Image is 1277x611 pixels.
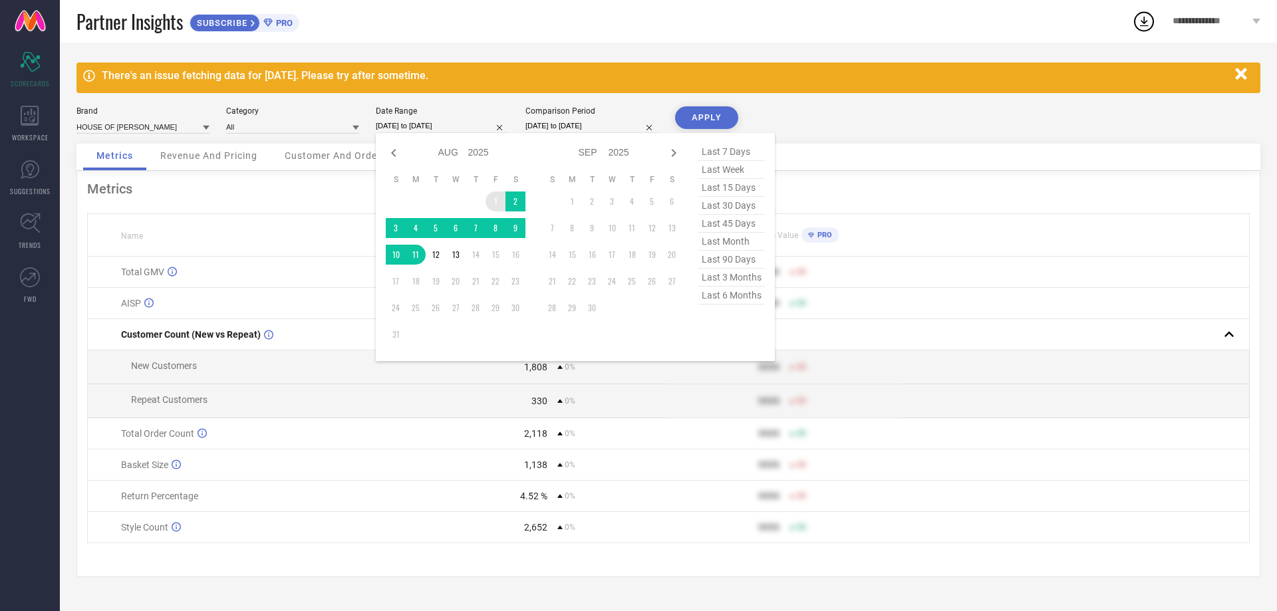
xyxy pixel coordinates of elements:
[87,181,1250,197] div: Metrics
[622,218,642,238] td: Thu Sep 11 2025
[505,271,525,291] td: Sat Aug 23 2025
[582,191,602,211] td: Tue Sep 02 2025
[582,245,602,265] td: Tue Sep 16 2025
[797,460,806,469] span: 50
[562,271,582,291] td: Mon Sep 22 2025
[121,329,261,340] span: Customer Count (New vs Repeat)
[12,132,49,142] span: WORKSPACE
[758,459,780,470] div: 9999
[466,245,486,265] td: Thu Aug 14 2025
[76,106,210,116] div: Brand
[602,218,622,238] td: Wed Sep 10 2025
[386,324,406,344] td: Sun Aug 31 2025
[426,271,446,291] td: Tue Aug 19 2025
[758,491,780,501] div: 9999
[797,267,806,277] span: 50
[698,251,765,269] span: last 90 days
[698,197,765,215] span: last 30 days
[505,218,525,238] td: Sat Aug 09 2025
[121,428,194,439] span: Total Order Count
[642,191,662,211] td: Fri Sep 05 2025
[446,298,466,318] td: Wed Aug 27 2025
[622,191,642,211] td: Thu Sep 04 2025
[102,69,1228,82] div: There's an issue fetching data for [DATE]. Please try after sometime.
[562,298,582,318] td: Mon Sep 29 2025
[542,245,562,265] td: Sun Sep 14 2025
[582,218,602,238] td: Tue Sep 09 2025
[542,271,562,291] td: Sun Sep 21 2025
[11,78,50,88] span: SCORECARDS
[121,459,168,470] span: Basket Size
[446,174,466,185] th: Wednesday
[698,269,765,287] span: last 3 months
[797,523,806,532] span: 50
[406,218,426,238] td: Mon Aug 04 2025
[797,299,806,308] span: 50
[758,428,780,439] div: 9999
[386,245,406,265] td: Sun Aug 10 2025
[76,8,183,35] span: Partner Insights
[505,191,525,211] td: Sat Aug 02 2025
[642,245,662,265] td: Fri Sep 19 2025
[698,143,765,161] span: last 7 days
[426,218,446,238] td: Tue Aug 05 2025
[386,145,402,161] div: Previous month
[376,106,509,116] div: Date Range
[505,298,525,318] td: Sat Aug 30 2025
[121,522,168,533] span: Style Count
[565,429,575,438] span: 0%
[542,174,562,185] th: Sunday
[190,18,251,28] span: SUBSCRIBE
[406,245,426,265] td: Mon Aug 11 2025
[582,298,602,318] td: Tue Sep 30 2025
[797,491,806,501] span: 50
[386,174,406,185] th: Sunday
[486,191,505,211] td: Fri Aug 01 2025
[698,233,765,251] span: last month
[525,106,658,116] div: Comparison Period
[698,215,765,233] span: last 45 days
[698,179,765,197] span: last 15 days
[376,119,509,133] input: Select date range
[24,294,37,304] span: FWD
[524,428,547,439] div: 2,118
[486,174,505,185] th: Friday
[562,218,582,238] td: Mon Sep 08 2025
[486,245,505,265] td: Fri Aug 15 2025
[622,245,642,265] td: Thu Sep 18 2025
[131,360,197,371] span: New Customers
[131,394,208,405] span: Repeat Customers
[486,218,505,238] td: Fri Aug 08 2025
[531,396,547,406] div: 330
[642,174,662,185] th: Friday
[121,231,143,241] span: Name
[446,218,466,238] td: Wed Aug 06 2025
[466,298,486,318] td: Thu Aug 28 2025
[565,362,575,372] span: 0%
[698,161,765,179] span: last week
[273,18,293,28] span: PRO
[562,191,582,211] td: Mon Sep 01 2025
[486,271,505,291] td: Fri Aug 22 2025
[565,396,575,406] span: 0%
[505,245,525,265] td: Sat Aug 16 2025
[662,218,682,238] td: Sat Sep 13 2025
[582,174,602,185] th: Tuesday
[602,271,622,291] td: Wed Sep 24 2025
[666,145,682,161] div: Next month
[642,271,662,291] td: Fri Sep 26 2025
[386,298,406,318] td: Sun Aug 24 2025
[797,362,806,372] span: 50
[642,218,662,238] td: Fri Sep 12 2025
[426,298,446,318] td: Tue Aug 26 2025
[758,396,780,406] div: 9999
[565,491,575,501] span: 0%
[160,150,257,161] span: Revenue And Pricing
[562,245,582,265] td: Mon Sep 15 2025
[466,271,486,291] td: Thu Aug 21 2025
[622,174,642,185] th: Thursday
[525,119,658,133] input: Select comparison period
[446,245,466,265] td: Wed Aug 13 2025
[662,174,682,185] th: Saturday
[797,396,806,406] span: 50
